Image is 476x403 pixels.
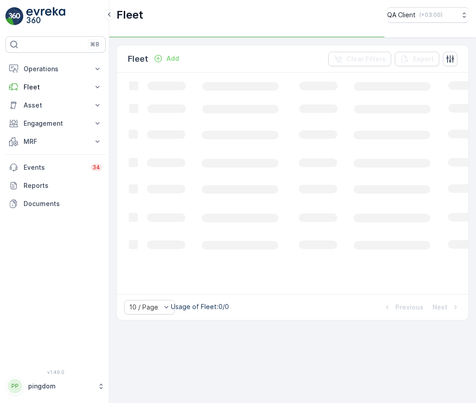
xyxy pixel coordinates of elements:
[24,64,87,74] p: Operations
[166,54,179,63] p: Add
[26,7,65,25] img: logo_light-DOdMpM7g.png
[24,83,87,92] p: Fleet
[5,96,106,114] button: Asset
[24,119,87,128] p: Engagement
[171,302,229,311] p: Usage of Fleet : 0/0
[24,101,87,110] p: Asset
[413,54,434,64] p: Export
[5,158,106,177] a: Events34
[432,303,447,312] p: Next
[24,181,102,190] p: Reports
[5,78,106,96] button: Fleet
[5,177,106,195] a: Reports
[395,52,439,66] button: Export
[5,7,24,25] img: logo
[128,53,148,65] p: Fleet
[28,382,93,391] p: pingdom
[346,54,386,64] p: Clear Filters
[5,369,106,375] span: v 1.49.0
[24,163,85,172] p: Events
[382,302,424,313] button: Previous
[5,195,106,213] a: Documents
[90,41,99,48] p: ⌘B
[387,7,469,23] button: QA Client(+03:00)
[92,164,100,171] p: 34
[24,199,102,208] p: Documents
[5,60,106,78] button: Operations
[5,377,106,396] button: PPpingdom
[8,379,22,393] div: PP
[432,302,461,313] button: Next
[117,8,143,22] p: Fleet
[328,52,391,66] button: Clear Filters
[24,137,87,146] p: MRF
[387,10,416,20] p: QA Client
[5,114,106,133] button: Engagement
[419,11,442,19] p: ( +03:00 )
[150,53,183,64] button: Add
[395,303,423,312] p: Previous
[5,133,106,151] button: MRF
